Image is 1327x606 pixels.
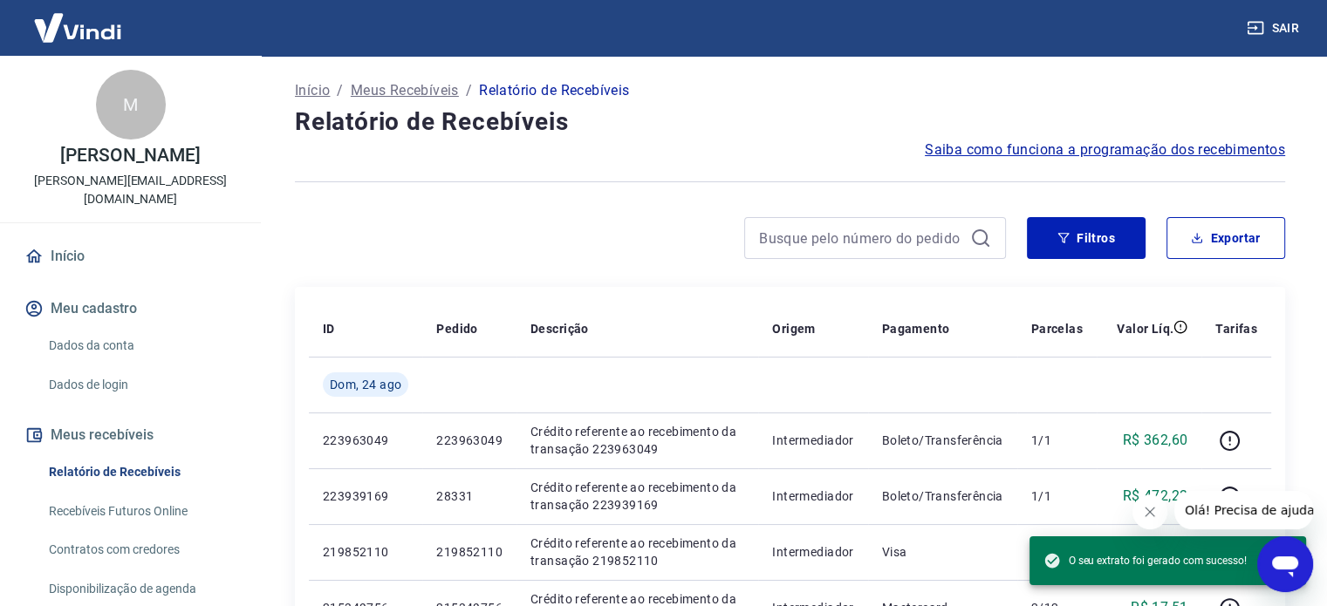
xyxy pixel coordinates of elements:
[530,479,744,514] p: Crédito referente ao recebimento da transação 223939169
[772,487,853,505] p: Intermediador
[772,432,853,449] p: Intermediador
[323,543,408,561] p: 219852110
[42,494,240,529] a: Recebíveis Futuros Online
[466,80,472,101] p: /
[351,80,459,101] a: Meus Recebíveis
[1174,491,1313,529] iframe: Mensagem da empresa
[96,70,166,140] div: M
[882,487,1003,505] p: Boleto/Transferência
[759,225,963,251] input: Busque pelo número do pedido
[882,432,1003,449] p: Boleto/Transferência
[1257,536,1313,592] iframe: Botão para abrir a janela de mensagens
[21,237,240,276] a: Início
[479,80,629,101] p: Relatório de Recebíveis
[337,80,343,101] p: /
[10,12,147,26] span: Olá! Precisa de ajuda?
[772,543,853,561] p: Intermediador
[1123,430,1188,451] p: R$ 362,60
[530,423,744,458] p: Crédito referente ao recebimento da transação 223963049
[323,487,408,505] p: 223939169
[323,432,408,449] p: 223963049
[530,320,589,337] p: Descrição
[323,320,335,337] p: ID
[42,367,240,403] a: Dados de login
[42,328,240,364] a: Dados da conta
[882,543,1003,561] p: Visa
[436,432,503,449] p: 223963049
[1123,486,1188,507] p: R$ 472,23
[14,172,247,208] p: [PERSON_NAME][EMAIL_ADDRESS][DOMAIN_NAME]
[530,535,744,569] p: Crédito referente ao recebimento da transação 219852110
[1043,552,1247,569] span: O seu extrato foi gerado com sucesso!
[21,416,240,454] button: Meus recebíveis
[772,320,815,337] p: Origem
[42,532,240,568] a: Contratos com credores
[1132,494,1167,529] iframe: Fechar mensagem
[21,289,240,328] button: Meu cadastro
[1031,487,1083,505] p: 1/1
[436,543,503,561] p: 219852110
[1031,432,1083,449] p: 1/1
[1117,320,1173,337] p: Valor Líq.
[882,320,950,337] p: Pagamento
[436,487,503,505] p: 28331
[21,1,134,54] img: Vindi
[42,454,240,490] a: Relatório de Recebíveis
[1027,217,1146,259] button: Filtros
[925,140,1285,160] a: Saiba como funciona a programação dos recebimentos
[436,320,477,337] p: Pedido
[60,146,200,165] p: [PERSON_NAME]
[1031,320,1083,337] p: Parcelas
[1166,217,1285,259] button: Exportar
[295,80,330,101] a: Início
[1215,320,1257,337] p: Tarifas
[330,376,401,393] span: Dom, 24 ago
[1243,12,1306,44] button: Sair
[295,105,1285,140] h4: Relatório de Recebíveis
